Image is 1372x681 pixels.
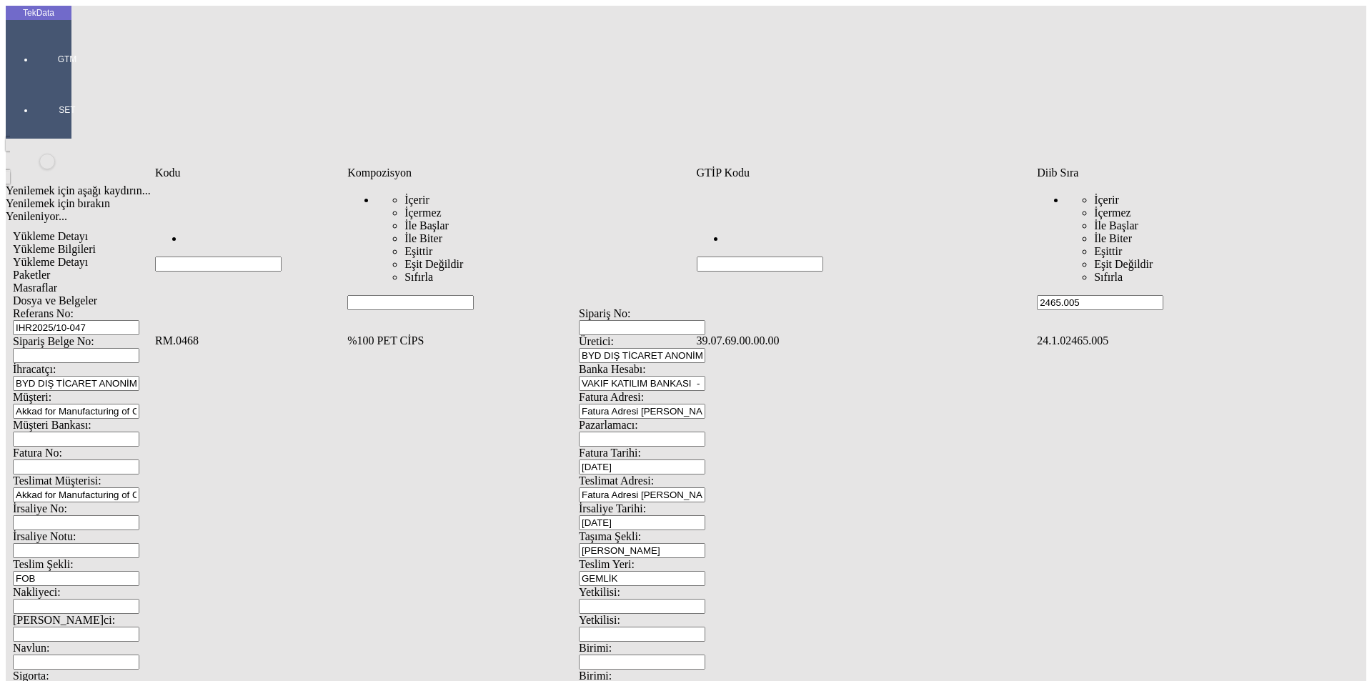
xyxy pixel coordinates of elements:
[13,282,57,294] span: Masraflar
[1094,258,1153,270] span: Eşit Değildir
[696,182,1035,311] td: Hücreyi Filtrele
[13,243,96,255] span: Yükleme Bilgileri
[347,334,694,348] td: %100 PET CİPS
[46,54,89,65] span: GTM
[1094,194,1119,206] span: İçerir
[347,166,694,180] td: Sütun Kompozisyon
[579,586,620,598] span: Yetkilisi:
[579,502,646,515] span: İrsaliye Tarihi:
[579,614,620,626] span: Yetkilisi:
[347,295,474,310] input: Hücreyi Filtrele
[154,182,345,311] td: Hücreyi Filtrele
[697,166,1035,179] div: GTİP Kodu
[13,230,88,242] span: Yükleme Detayı
[1036,166,1335,180] td: Sütun Diib Sıra
[13,502,67,515] span: İrsaliye No:
[404,271,433,283] span: Sıfırla
[697,257,823,272] input: Hücreyi Filtrele
[404,232,442,244] span: İle Biter
[1037,295,1163,310] input: Hücreyi Filtrele
[153,164,1345,365] div: Veri Tablosu
[6,197,1152,210] div: Yenilemek için bırakın
[579,447,641,459] span: Fatura Tarihi:
[347,166,693,179] div: Kompozisyon
[13,363,56,375] span: İhracatçı:
[579,474,654,487] span: Teslimat Adresi:
[1036,182,1335,311] td: Hücreyi Filtrele
[1094,207,1131,219] span: İçermez
[13,294,97,307] span: Dosya ve Belgeler
[13,269,50,281] span: Paketler
[404,258,463,270] span: Eşit Değildir
[13,307,74,319] span: Referans No:
[6,7,71,19] div: TekData
[13,642,50,654] span: Navlun:
[404,194,429,206] span: İçerir
[1094,219,1138,232] span: İle Başlar
[404,245,432,257] span: Eşittir
[579,530,641,542] span: Taşıma Şekli:
[579,419,638,431] span: Pazarlamacı:
[13,586,61,598] span: Nakliyeci:
[1094,232,1132,244] span: İle Biter
[347,182,694,311] td: Hücreyi Filtrele
[154,166,345,180] td: Sütun Kodu
[13,474,101,487] span: Teslimat Müşterisi:
[13,419,91,431] span: Müşteri Bankası:
[13,614,115,626] span: [PERSON_NAME]ci:
[579,642,612,654] span: Birimi:
[1094,271,1123,283] span: Sıfırla
[155,166,344,179] div: Kodu
[696,334,1035,348] td: 39.07.69.00.00.00
[13,391,51,403] span: Müşteri:
[13,447,62,459] span: Fatura No:
[696,166,1035,180] td: Sütun GTİP Kodu
[154,334,345,348] td: RM.0468
[155,257,282,272] input: Hücreyi Filtrele
[46,104,89,116] span: SET
[13,558,74,570] span: Teslim Şekli:
[404,219,449,232] span: İle Başlar
[6,210,1152,223] div: Yenileniyor...
[1094,245,1122,257] span: Eşittir
[6,184,1152,197] div: Yenilemek için aşağı kaydırın...
[13,530,76,542] span: İrsaliye Notu:
[13,256,88,268] span: Yükleme Detayı
[13,335,94,347] span: Sipariş Belge No:
[579,558,635,570] span: Teslim Yeri:
[404,207,442,219] span: İçermez
[1037,166,1334,179] div: Diib Sıra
